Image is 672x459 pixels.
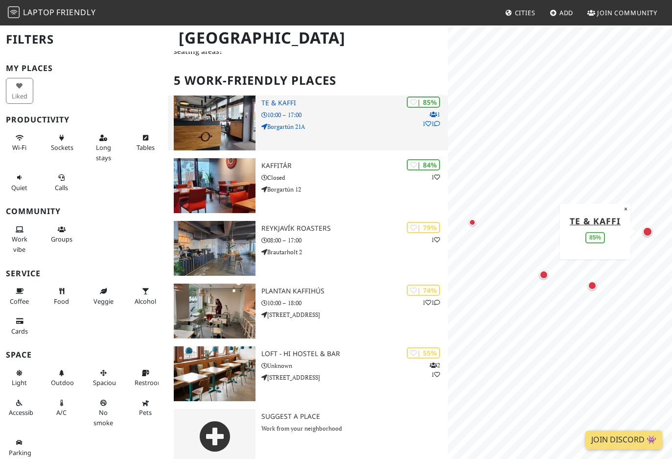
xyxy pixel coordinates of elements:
[261,224,448,233] h3: Reykjavík Roasters
[56,408,67,417] span: Air conditioned
[55,183,68,192] span: Video/audio calls
[6,395,33,421] button: Accessible
[12,235,27,253] span: People working
[431,172,440,182] p: 1
[570,215,621,226] a: Te & Kaffi
[430,361,440,379] p: 2 1
[132,395,159,421] button: Pets
[23,7,55,18] span: Laptop
[585,232,605,243] div: 85%
[90,130,117,166] button: Long stays
[9,448,31,457] span: Parking
[583,4,661,22] a: Join Community
[90,283,117,309] button: Veggie
[51,378,76,387] span: Outdoor area
[407,347,440,359] div: | 55%
[422,298,440,307] p: 1 1
[174,284,255,338] img: Plantan Kaffihús
[132,283,159,309] button: Alcohol
[51,143,73,152] span: Power sockets
[171,24,446,51] h1: [GEOGRAPHIC_DATA]
[621,203,630,214] button: Close popup
[12,378,27,387] span: Natural light
[261,110,448,120] p: 10:00 – 17:00
[261,424,448,433] p: Work from your neighborhood
[137,143,155,152] span: Work-friendly tables
[139,408,152,417] span: Pet friendly
[261,236,448,245] p: 08:00 – 17:00
[48,283,75,309] button: Food
[168,96,448,150] a: Te & Kaffi | 85% 111 Te & Kaffi 10:00 – 17:00 Borgartún 21A
[51,235,72,243] span: Group tables
[93,297,114,306] span: Veggie
[422,110,440,128] p: 1 1 1
[261,298,448,308] p: 10:00 – 18:00
[6,269,162,278] h3: Service
[48,130,75,156] button: Sockets
[11,327,28,336] span: Credit cards
[174,158,255,213] img: Kaffitár
[6,64,162,73] h3: My Places
[6,24,162,54] h2: Filters
[515,8,535,17] span: Cities
[9,408,38,417] span: Accessible
[6,365,33,391] button: Light
[261,99,448,107] h3: Te & Kaffi
[6,130,33,156] button: Wi-Fi
[261,287,448,295] h3: Plantan Kaffihús
[261,185,448,194] p: Borgartún 12
[261,122,448,131] p: Borgartún 21A
[261,162,448,170] h3: Kaffitár
[537,268,550,281] div: Map marker
[261,361,448,370] p: Unknown
[6,350,162,360] h3: Space
[48,221,75,247] button: Groups
[11,183,27,192] span: Quiet
[6,283,33,309] button: Coffee
[168,221,448,276] a: Reykjavík Roasters | 79% 1 Reykjavík Roasters 08:00 – 17:00 Brautarholt 2
[48,395,75,421] button: A/C
[597,8,657,17] span: Join Community
[261,350,448,358] h3: Loft - HI Hostel & Bar
[56,7,95,18] span: Friendly
[261,173,448,182] p: Closed
[48,365,75,391] button: Outdoor
[135,378,163,387] span: Restroom
[8,6,20,18] img: LaptopFriendly
[93,408,113,427] span: Smoke free
[96,143,111,162] span: Long stays
[431,235,440,244] p: 1
[6,169,33,195] button: Quiet
[407,159,440,170] div: | 84%
[168,158,448,213] a: Kaffitár | 84% 1 Kaffitár Closed Borgartún 12
[174,96,255,150] img: Te & Kaffi
[168,346,448,401] a: Loft - HI Hostel & Bar | 55% 21 Loft - HI Hostel & Bar Unknown [STREET_ADDRESS]
[6,221,33,257] button: Work vibe
[6,207,162,216] h3: Community
[90,395,117,431] button: No smoke
[641,225,654,239] div: Map marker
[135,297,156,306] span: Alcohol
[261,373,448,382] p: [STREET_ADDRESS]
[168,284,448,338] a: Plantan Kaffihús | 74% 11 Plantan Kaffihús 10:00 – 18:00 [STREET_ADDRESS]
[546,4,578,22] a: Add
[48,169,75,195] button: Calls
[12,143,26,152] span: Stable Wi-Fi
[501,4,539,22] a: Cities
[132,365,159,391] button: Restroom
[8,4,96,22] a: LaptopFriendly LaptopFriendly
[586,279,599,292] div: Map marker
[407,285,440,296] div: | 74%
[6,313,33,339] button: Cards
[10,297,29,306] span: Coffee
[132,130,159,156] button: Tables
[261,247,448,257] p: Brautarholt 2
[54,297,69,306] span: Food
[559,8,574,17] span: Add
[407,222,440,233] div: | 79%
[174,66,442,96] h2: 5 Work-Friendly Places
[174,221,255,276] img: Reykjavík Roasters
[407,97,440,108] div: | 85%
[261,412,448,421] h3: Suggest a Place
[90,365,117,391] button: Spacious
